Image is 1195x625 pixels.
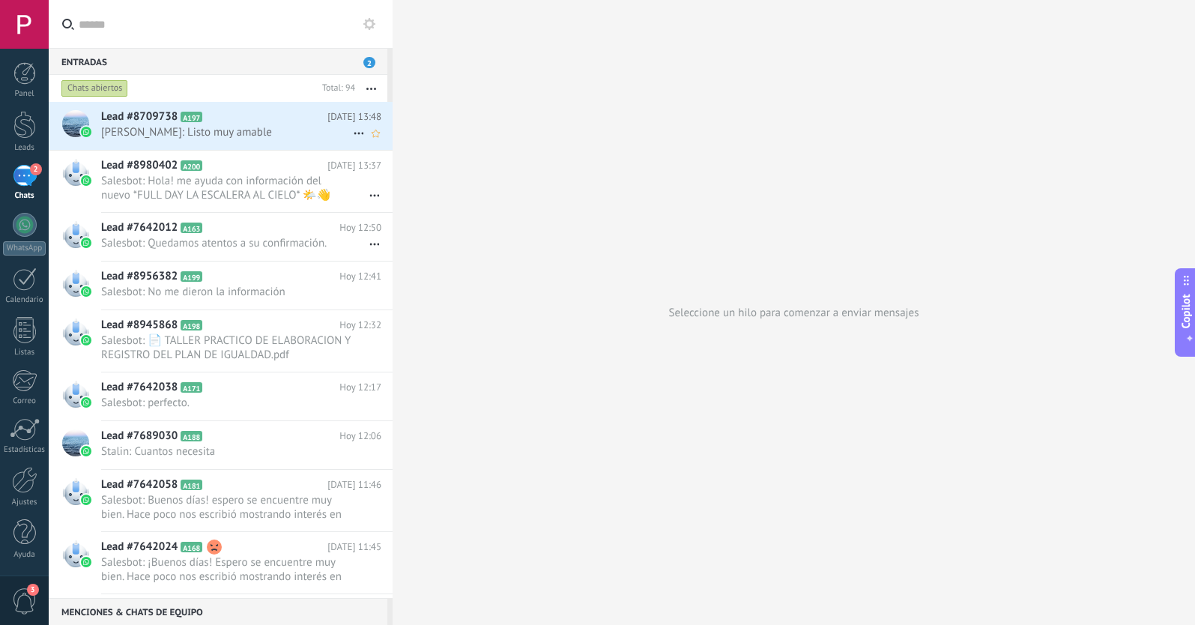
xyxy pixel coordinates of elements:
span: Lead #7642012 [101,220,178,235]
div: Calendario [3,295,46,305]
span: Lead #7642038 [101,380,178,395]
span: [PERSON_NAME]: Listo muy amable [101,125,353,139]
img: waba.svg [81,127,91,137]
a: Lead #8945868 A198 Hoy 12:32 Salesbot: 📄 TALLER PRACTICO DE ELABORACION Y REGISTRO DEL PLAN DE IG... [49,310,393,372]
img: waba.svg [81,238,91,248]
span: 2 [30,163,42,175]
div: Total: 94 [316,81,355,96]
span: Salesbot: ¡Buenos días! Espero se encuentre muy bien. Hace poco nos escribió mostrando interés en... [101,555,353,584]
img: waba.svg [81,175,91,186]
div: Chats [3,191,46,201]
span: A168 [181,542,202,552]
span: Salesbot: Hola! me ayuda con información del nuevo *FULL DAY LA ESCALERA AL CIELO* 🌤️👋 [101,174,353,202]
div: Ayuda [3,550,46,560]
span: Stalin: Cuantos necesita [101,444,353,459]
span: Salesbot: perfecto. [101,396,353,410]
div: Menciones & Chats de equipo [49,598,387,625]
span: Salesbot: No me dieron la información [101,285,353,299]
span: Hoy 12:17 [339,380,381,395]
div: Entradas [49,48,387,75]
span: Lead #8945868 [101,318,178,333]
img: waba.svg [81,335,91,345]
a: Lead #7642024 A168 [DATE] 11:45 Salesbot: ¡Buenos días! Espero se encuentre muy bien. Hace poco n... [49,532,393,594]
span: 3 [27,584,39,596]
span: [DATE] 13:37 [327,158,381,173]
img: waba.svg [81,397,91,408]
span: Lead #7689030 [101,429,178,444]
span: A188 [181,431,202,441]
a: Lead #7642058 A181 [DATE] 11:46 Salesbot: Buenos días! espero se encuentre muy bien. Hace poco no... [49,470,393,531]
a: Lead #8956382 A199 Hoy 12:41 Salesbot: No me dieron la información [49,262,393,310]
a: Lead #8980402 A200 [DATE] 13:37 Salesbot: Hola! me ayuda con información del nuevo *FULL DAY LA E... [49,151,393,212]
img: waba.svg [81,286,91,297]
a: Lead #7642038 A171 Hoy 12:17 Salesbot: perfecto. [49,372,393,420]
span: Hoy 12:41 [339,269,381,284]
div: Correo [3,396,46,406]
span: A181 [181,480,202,490]
span: A200 [181,160,202,171]
span: Hoy 12:32 [339,318,381,333]
div: Estadísticas [3,445,46,455]
button: Más [355,75,387,102]
div: Panel [3,89,46,99]
span: A163 [181,223,202,233]
span: Copilot [1179,295,1194,329]
span: Salesbot: Buenos días! espero se encuentre muy bien. Hace poco nos escribió mostrando interés en ... [101,493,353,522]
span: Salesbot: 📄 TALLER PRACTICO DE ELABORACION Y REGISTRO DEL PLAN DE IGUALDAD.pdf [101,333,353,362]
a: Lead #7642012 A163 Hoy 12:50 Salesbot: Quedamos atentos a su confirmación. [49,213,393,261]
span: 2 [363,57,375,68]
div: WhatsApp [3,241,46,256]
div: Ajustes [3,498,46,507]
span: Lead #8709738 [101,109,178,124]
span: Hoy 12:06 [339,429,381,444]
span: A197 [181,112,202,122]
span: Salesbot: Quedamos atentos a su confirmación. [101,236,353,250]
div: Listas [3,348,46,357]
span: A198 [181,320,202,330]
span: [DATE] 13:48 [327,109,381,124]
span: A171 [181,382,202,393]
span: Lead #7642058 [101,477,178,492]
a: Lead #7689030 A188 Hoy 12:06 Stalin: Cuantos necesita [49,421,393,469]
a: Lead #8709738 A197 [DATE] 13:48 [PERSON_NAME]: Listo muy amable [49,102,393,150]
img: waba.svg [81,446,91,456]
span: Lead #7642024 [101,540,178,555]
span: Lead #8980402 [101,158,178,173]
div: Chats abiertos [61,79,128,97]
span: A199 [181,271,202,282]
img: waba.svg [81,557,91,567]
span: Hoy 12:50 [339,220,381,235]
span: Lead #8956382 [101,269,178,284]
span: [DATE] 11:45 [327,540,381,555]
img: waba.svg [81,495,91,505]
span: [DATE] 11:46 [327,477,381,492]
div: Leads [3,143,46,153]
